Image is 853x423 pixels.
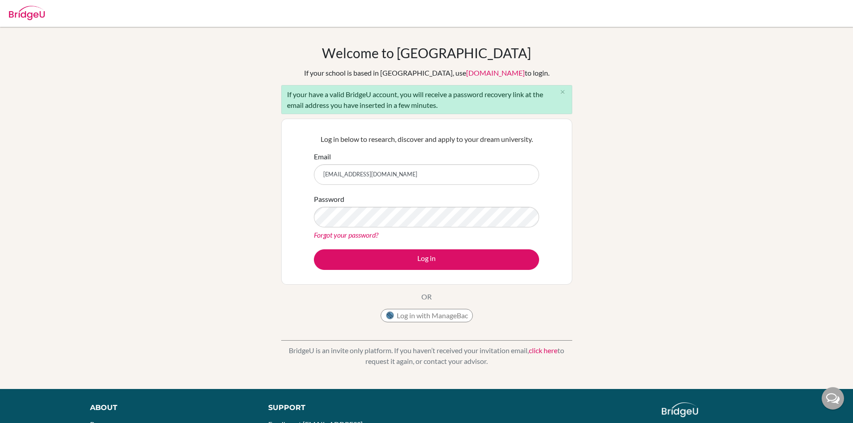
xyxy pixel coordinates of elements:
a: Forgot your password? [314,231,378,239]
p: BridgeU is an invite only platform. If you haven’t received your invitation email, to request it ... [281,345,572,367]
a: click here [529,346,557,355]
h1: Welcome to [GEOGRAPHIC_DATA] [322,45,531,61]
img: logo_white@2x-f4f0deed5e89b7ecb1c2cc34c3e3d731f90f0f143d5ea2071677605dd97b5244.png [662,402,698,417]
a: [DOMAIN_NAME] [466,68,525,77]
div: If your school is based in [GEOGRAPHIC_DATA], use to login. [304,68,549,78]
span: Help [20,6,39,14]
label: Email [314,151,331,162]
button: Close [554,85,572,99]
div: If your have a valid BridgeU account, you will receive a password recovery link at the email addr... [281,85,572,114]
div: Support [268,402,416,413]
div: About [90,402,248,413]
button: Log in [314,249,539,270]
label: Password [314,194,344,205]
img: Bridge-U [9,6,45,20]
button: Log in with ManageBac [381,309,473,322]
i: close [559,89,566,95]
p: Log in below to research, discover and apply to your dream university. [314,134,539,145]
p: OR [421,291,432,302]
